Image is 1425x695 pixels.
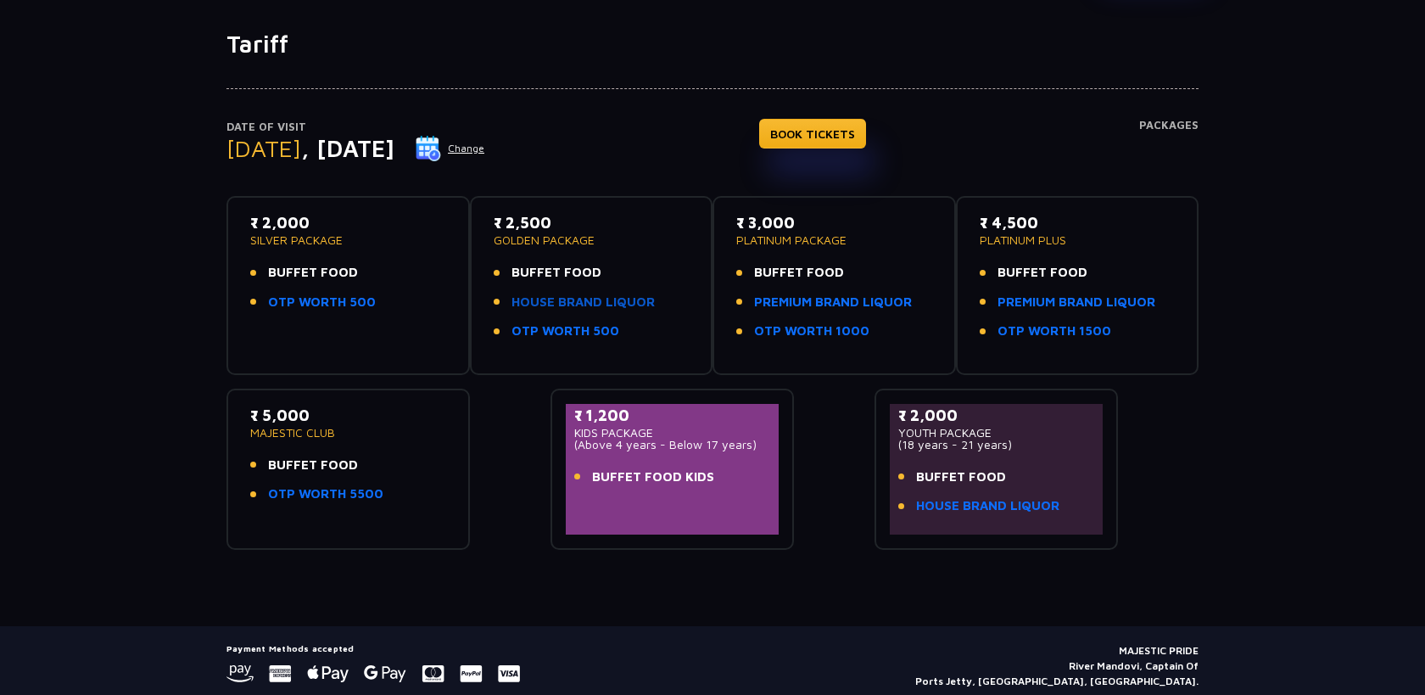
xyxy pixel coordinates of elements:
span: BUFFET FOOD [916,468,1006,487]
a: BOOK TICKETS [759,119,866,149]
p: ₹ 2,000 [250,211,446,234]
span: BUFFET FOOD [268,456,358,475]
p: Date of Visit [226,119,485,136]
span: BUFFET FOOD [997,263,1087,283]
p: PLATINUM PLUS [980,234,1176,246]
a: OTP WORTH 5500 [268,485,383,504]
p: MAJESTIC PRIDE River Mandovi, Captain Of Ports Jetty, [GEOGRAPHIC_DATA], [GEOGRAPHIC_DATA]. [915,643,1199,689]
p: PLATINUM PACKAGE [736,234,932,246]
a: OTP WORTH 500 [268,293,376,312]
a: HOUSE BRAND LIQUOR [916,496,1059,516]
span: BUFFET FOOD KIDS [592,468,714,487]
a: OTP WORTH 1000 [754,322,869,341]
span: BUFFET FOOD [511,263,601,283]
p: SILVER PACKAGE [250,234,446,246]
h4: Packages [1139,119,1199,180]
h1: Tariff [226,30,1199,59]
span: BUFFET FOOD [268,263,358,283]
a: PREMIUM BRAND LIQUOR [754,293,912,312]
p: ₹ 2,000 [898,404,1094,427]
h5: Payment Methods accepted [226,643,520,653]
span: [DATE] [226,134,301,162]
p: GOLDEN PACKAGE [494,234,690,246]
p: ₹ 5,000 [250,404,446,427]
a: OTP WORTH 1500 [997,322,1111,341]
p: MAJESTIC CLUB [250,427,446,439]
p: ₹ 2,500 [494,211,690,234]
a: HOUSE BRAND LIQUOR [511,293,655,312]
p: ₹ 3,000 [736,211,932,234]
p: KIDS PACKAGE [574,427,770,439]
p: ₹ 1,200 [574,404,770,427]
span: BUFFET FOOD [754,263,844,283]
span: , [DATE] [301,134,394,162]
a: PREMIUM BRAND LIQUOR [997,293,1155,312]
p: (Above 4 years - Below 17 years) [574,439,770,451]
p: ₹ 4,500 [980,211,1176,234]
a: OTP WORTH 500 [511,322,619,341]
p: YOUTH PACKAGE [898,427,1094,439]
button: Change [415,135,485,162]
p: (18 years - 21 years) [898,439,1094,451]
